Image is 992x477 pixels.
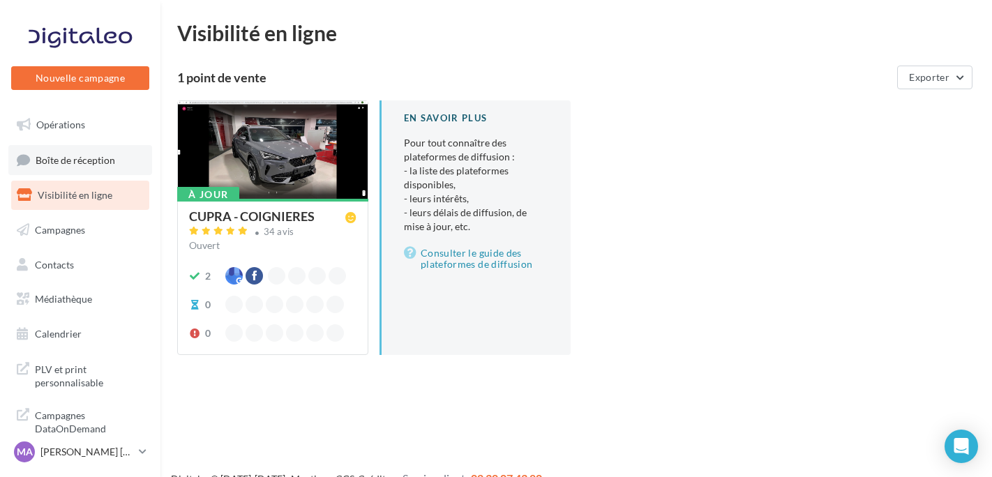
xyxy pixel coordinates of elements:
[189,239,220,251] span: Ouvert
[404,245,548,273] a: Consulter le guide des plateformes de diffusion
[8,319,152,349] a: Calendrier
[189,210,315,222] div: CUPRA - COIGNIERES
[36,153,115,165] span: Boîte de réception
[8,285,152,314] a: Médiathèque
[264,227,294,236] div: 34 avis
[35,224,85,236] span: Campagnes
[177,187,239,202] div: À jour
[8,110,152,139] a: Opérations
[8,215,152,245] a: Campagnes
[177,22,975,43] div: Visibilité en ligne
[35,258,74,270] span: Contacts
[35,328,82,340] span: Calendrier
[8,181,152,210] a: Visibilité en ligne
[404,192,548,206] li: - leurs intérêts,
[205,298,211,312] div: 0
[404,112,548,125] div: En savoir plus
[8,145,152,175] a: Boîte de réception
[897,66,972,89] button: Exporter
[189,225,356,241] a: 34 avis
[40,445,133,459] p: [PERSON_NAME] [PERSON_NAME]
[8,400,152,441] a: Campagnes DataOnDemand
[205,326,211,340] div: 0
[205,269,211,283] div: 2
[11,439,149,465] a: MA [PERSON_NAME] [PERSON_NAME]
[38,189,112,201] span: Visibilité en ligne
[11,66,149,90] button: Nouvelle campagne
[404,136,548,234] p: Pour tout connaître des plateformes de diffusion :
[404,206,548,234] li: - leurs délais de diffusion, de mise à jour, etc.
[35,406,144,436] span: Campagnes DataOnDemand
[404,164,548,192] li: - la liste des plateformes disponibles,
[35,360,144,390] span: PLV et print personnalisable
[8,250,152,280] a: Contacts
[8,354,152,395] a: PLV et print personnalisable
[909,71,949,83] span: Exporter
[35,293,92,305] span: Médiathèque
[17,445,33,459] span: MA
[177,71,892,84] div: 1 point de vente
[945,430,978,463] div: Open Intercom Messenger
[36,119,85,130] span: Opérations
